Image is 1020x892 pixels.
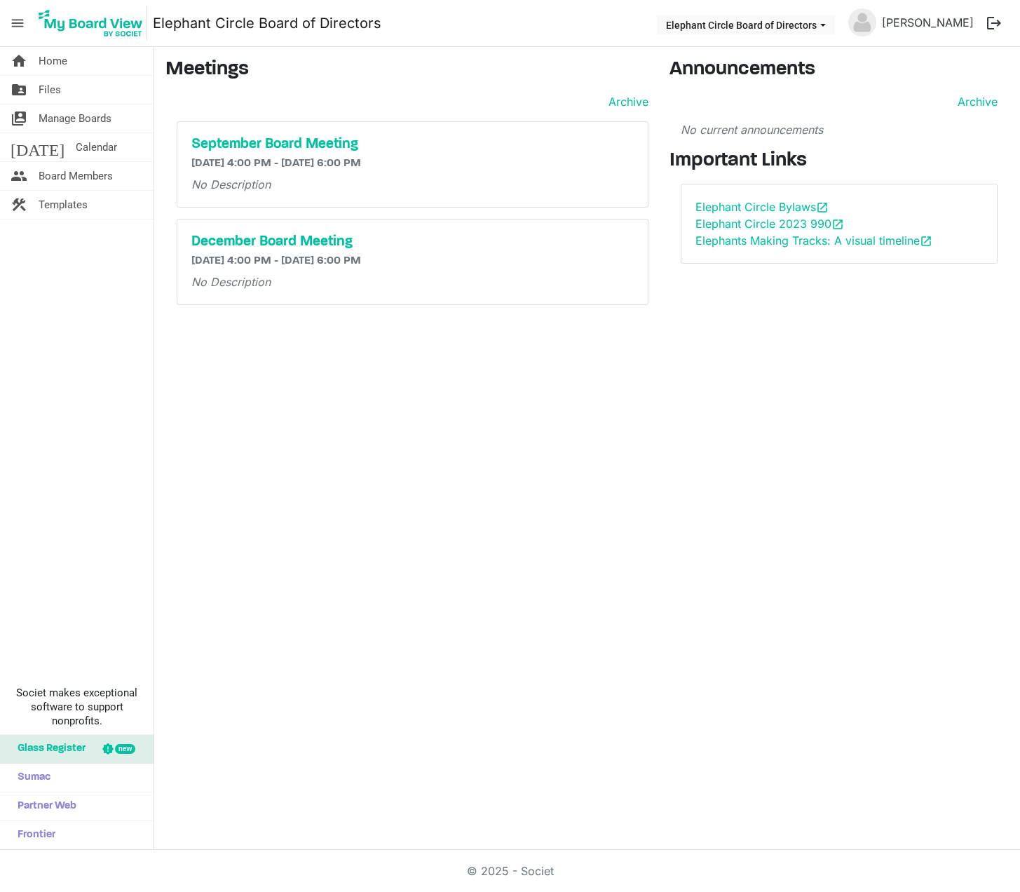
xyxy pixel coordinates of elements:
[191,176,634,193] p: No Description
[11,821,55,849] span: Frontier
[681,121,998,138] p: No current announcements
[39,191,88,219] span: Templates
[669,149,1009,173] h3: Important Links
[603,93,648,110] a: Archive
[11,191,27,219] span: construction
[191,255,634,268] h6: [DATE] 4:00 PM - [DATE] 6:00 PM
[4,10,31,36] span: menu
[979,8,1009,38] button: logout
[695,234,932,248] a: Elephants Making Tracks: A visual timelineopen_in_new
[39,162,113,190] span: Board Members
[848,8,876,36] img: no-profile-picture.svg
[165,58,648,82] h3: Meetings
[831,218,844,231] span: open_in_new
[11,104,27,133] span: switch_account
[657,15,835,34] button: Elephant Circle Board of Directors dropdownbutton
[816,201,829,214] span: open_in_new
[11,792,76,820] span: Partner Web
[876,8,979,36] a: [PERSON_NAME]
[11,133,64,161] span: [DATE]
[920,235,932,248] span: open_in_new
[11,162,27,190] span: people
[467,864,554,878] a: © 2025 - Societ
[695,200,829,214] a: Elephant Circle Bylawsopen_in_new
[669,58,1009,82] h3: Announcements
[115,744,135,754] div: new
[34,6,153,41] a: My Board View Logo
[191,273,634,290] p: No Description
[191,234,634,250] a: December Board Meeting
[695,217,844,231] a: Elephant Circle 2023 990open_in_new
[34,6,147,41] img: My Board View Logo
[11,764,50,792] span: Sumac
[153,9,381,37] a: Elephant Circle Board of Directors
[952,93,998,110] a: Archive
[39,104,111,133] span: Manage Boards
[39,47,67,75] span: Home
[191,157,634,170] h6: [DATE] 4:00 PM - [DATE] 6:00 PM
[191,136,634,153] a: September Board Meeting
[39,76,61,104] span: Files
[76,133,117,161] span: Calendar
[11,47,27,75] span: home
[6,686,147,728] span: Societ makes exceptional software to support nonprofits.
[11,735,86,763] span: Glass Register
[11,76,27,104] span: folder_shared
